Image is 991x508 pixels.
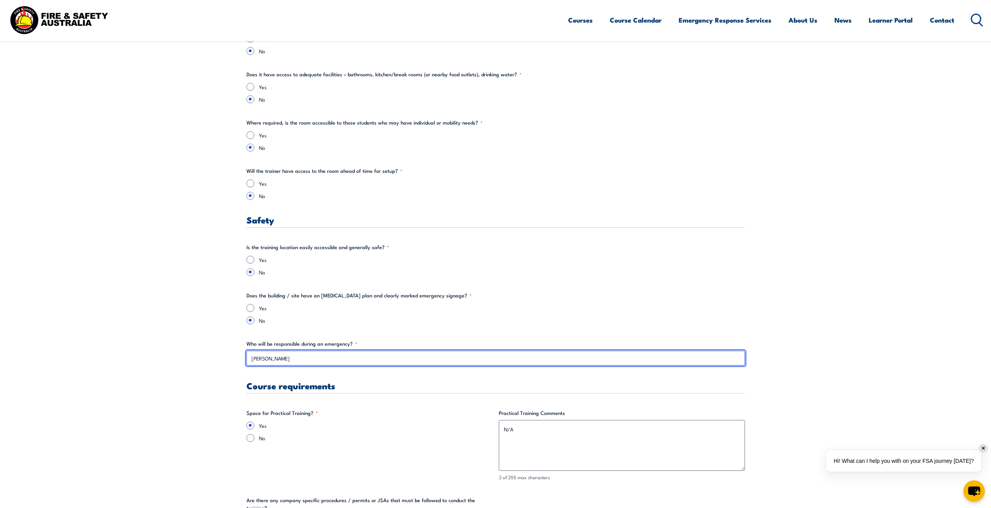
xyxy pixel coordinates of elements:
button: chat-button [963,480,985,502]
legend: Will the trainer have access to the room ahead of time for setup? [246,167,402,175]
div: 3 of 255 max characters [499,474,745,481]
legend: Where required, is the room accessible to those students who may have individual or mobility needs? [246,119,482,127]
label: No [259,47,745,55]
label: No [259,316,745,324]
label: Practical Training Comments [499,409,745,417]
label: Yes [259,179,745,187]
a: Learner Portal [869,10,913,30]
a: News [834,10,852,30]
a: About Us [789,10,817,30]
a: Emergency Response Services [679,10,771,30]
label: No [259,434,493,442]
label: Yes [259,256,745,264]
label: Yes [259,304,745,312]
legend: Is the training location easily accessible and generally safe? [246,243,389,251]
div: ✕ [979,444,987,453]
a: Courses [568,10,593,30]
a: Course Calendar [610,10,662,30]
label: No [259,192,745,200]
label: Yes [259,83,745,91]
label: Yes [259,131,745,139]
a: Contact [930,10,954,30]
label: Who will be responsible during an emergency? [246,340,745,348]
legend: Does it have access to adequate facilities – bathrooms, kitchen/break rooms (or nearby food outle... [246,70,521,78]
legend: Space for Practical Training? [246,409,318,417]
label: Yes [259,422,493,429]
h3: Course requirements [246,381,745,390]
label: No [259,95,745,103]
legend: Does the building / site have an [MEDICAL_DATA] plan and clearly marked emergency signage? [246,292,472,299]
label: No [259,144,745,151]
label: No [259,268,745,276]
h3: Safety [246,215,745,224]
div: Hi! What can I help you with on your FSA journey [DATE]? [826,450,982,472]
